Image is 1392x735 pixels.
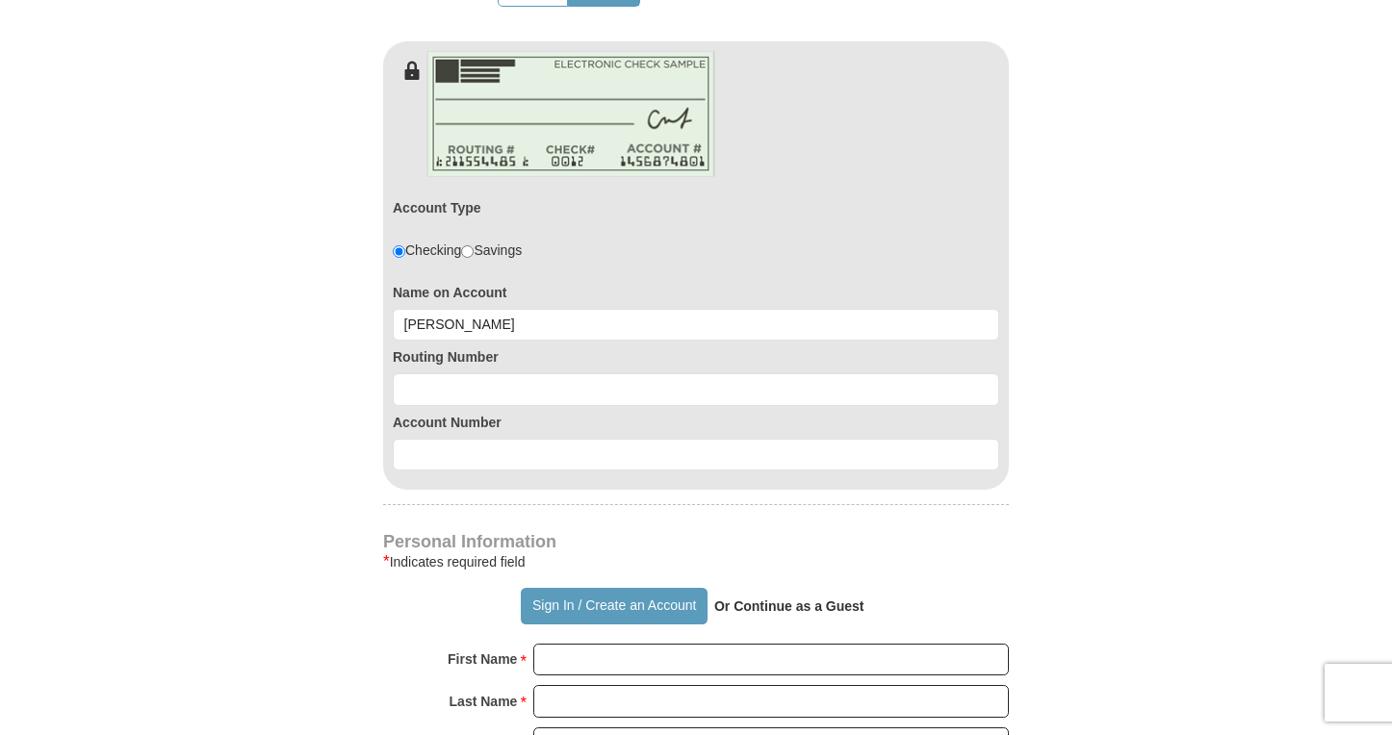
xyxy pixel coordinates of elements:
[714,598,864,614] strong: Or Continue as a Guest
[426,51,715,177] img: check-en.png
[383,534,1009,549] h4: Personal Information
[393,283,999,302] label: Name on Account
[393,347,999,367] label: Routing Number
[450,688,518,715] strong: Last Name
[393,198,481,217] label: Account Type
[393,413,999,432] label: Account Number
[383,550,1009,573] div: Indicates required field
[393,241,522,260] div: Checking Savings
[448,646,517,672] strong: First Name
[521,588,707,624] button: Sign In / Create an Account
